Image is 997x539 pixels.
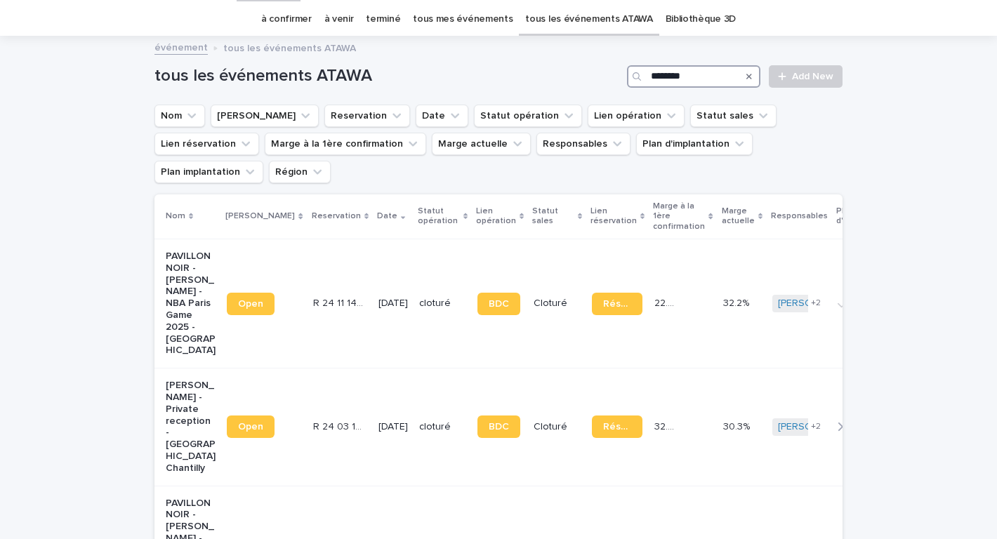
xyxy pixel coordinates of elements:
p: R 24 03 1208 [313,418,366,433]
a: tous mes événements [413,3,513,36]
p: R 24 11 1486 [313,295,366,310]
a: à confirmer [261,3,312,36]
a: Réservation [592,415,642,438]
p: Plan d'implantation [836,204,894,229]
a: [PERSON_NAME] [778,298,854,310]
a: Add New [769,65,843,88]
p: [DATE] [378,298,408,310]
p: Cloturé [534,298,581,310]
p: Lien opération [476,204,516,229]
p: 30.3% [723,418,753,433]
p: 32.8 % [654,418,682,433]
button: Statut opération [474,105,582,127]
p: [PERSON_NAME] - Private reception - [GEOGRAPHIC_DATA] Chantilly [166,380,216,474]
button: Marge actuelle [432,133,531,155]
p: [PERSON_NAME] [225,208,295,224]
p: Marge à la 1ère confirmation [653,199,705,234]
p: Reservation [312,208,361,224]
button: Nom [154,105,205,127]
span: BDC [489,299,509,309]
a: tous les événements ATAWA [525,3,652,36]
span: Add New [792,72,833,81]
p: Marge actuelle [722,204,755,229]
a: BDC [477,293,520,315]
p: cloturé [419,298,466,310]
p: Date [377,208,397,224]
p: Statut sales [532,204,574,229]
a: Réservation [592,293,642,315]
a: événement [154,39,208,55]
button: Plan implantation [154,161,263,183]
span: Open [238,422,263,432]
p: [DATE] [378,421,408,433]
p: Nom [166,208,185,224]
span: BDC [489,422,509,432]
span: + 2 [811,299,821,307]
p: PAVILLON NOIR - [PERSON_NAME] - NBA Paris Game 2025 - [GEOGRAPHIC_DATA] [166,251,216,357]
p: Statut opération [418,204,460,229]
p: 32.2% [723,295,752,310]
a: [PERSON_NAME] [778,421,854,433]
p: tous les événements ATAWA [223,39,356,55]
button: Reservation [324,105,410,127]
span: + 2 [811,422,821,431]
button: Lien Stacker [211,105,319,127]
p: Cloturé [534,421,581,433]
a: Bibliothèque 3D [666,3,736,36]
p: cloturé [419,421,466,433]
button: Date [416,105,468,127]
button: Lien réservation [154,133,259,155]
button: Région [269,161,331,183]
button: Plan d'implantation [636,133,753,155]
span: Réservation [603,422,630,432]
p: Responsables [771,208,828,224]
a: à venir [324,3,354,36]
a: Open [227,293,275,315]
button: Marge à la 1ère confirmation [265,133,426,155]
a: terminé [366,3,400,36]
h1: tous les événements ATAWA [154,66,621,86]
button: Lien opération [588,105,685,127]
button: Statut sales [690,105,777,127]
input: Search [627,65,760,88]
p: Lien réservation [590,204,637,229]
span: Réservation [603,299,630,309]
a: BDC [477,415,520,438]
a: Open [227,415,275,438]
span: Open [238,299,263,309]
button: Responsables [536,133,630,155]
p: 22.5 % [654,295,682,310]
